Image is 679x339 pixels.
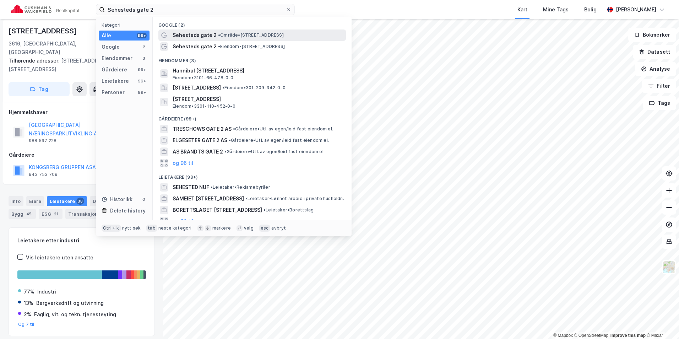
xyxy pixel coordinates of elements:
[173,183,209,192] span: SEHESTED NUF
[9,82,70,96] button: Tag
[628,28,676,42] button: Bokmerker
[610,333,646,338] a: Improve this map
[212,225,231,231] div: markere
[173,103,235,109] span: Eiendom • 3301-110-452-0-0
[9,25,78,37] div: [STREET_ADDRESS]
[271,225,286,231] div: avbryt
[211,184,213,190] span: •
[146,225,157,232] div: tab
[218,32,284,38] span: Område • [STREET_ADDRESS]
[9,196,23,206] div: Info
[39,209,63,219] div: ESG
[9,56,149,74] div: [STREET_ADDRESS], [STREET_ADDRESS]
[211,184,270,190] span: Leietaker • Reklamebyråer
[245,196,248,201] span: •
[24,310,31,319] div: 2%
[173,217,193,226] button: og 96 til
[153,17,352,29] div: Google (2)
[102,225,121,232] div: Ctrl + k
[633,45,676,59] button: Datasett
[643,96,676,110] button: Tags
[173,206,262,214] span: BORETTSLAGET [STREET_ADDRESS]
[635,62,676,76] button: Analyse
[245,196,344,201] span: Leietaker • Lønnet arbeid i private husholdn.
[102,22,150,28] div: Kategori
[105,4,286,15] input: Søk på adresse, matrikkel, gårdeiere, leietakere eller personer
[24,287,34,296] div: 77%
[36,299,104,307] div: Bergverksdrift og utvinning
[643,305,679,339] div: Kontrollprogram for chat
[141,197,147,202] div: 0
[25,210,33,217] div: 45
[218,44,220,49] span: •
[584,5,597,14] div: Bolig
[616,5,656,14] div: [PERSON_NAME]
[543,5,569,14] div: Mine Tags
[137,78,147,84] div: 99+
[90,196,125,206] div: Datasett
[229,138,231,143] span: •
[102,195,132,204] div: Historikk
[153,111,352,123] div: Gårdeiere (99+)
[18,322,34,327] button: Og 7 til
[224,149,325,155] span: Gårdeiere • Utl. av egen/leid fast eiendom el.
[244,225,254,231] div: velg
[47,196,87,206] div: Leietakere
[102,65,127,74] div: Gårdeiere
[233,126,333,132] span: Gårdeiere • Utl. av egen/leid fast eiendom el.
[137,90,147,95] div: 99+
[218,44,285,49] span: Eiendom • [STREET_ADDRESS]
[9,39,114,56] div: 3616, [GEOGRAPHIC_DATA], [GEOGRAPHIC_DATA]
[102,77,129,85] div: Leietakere
[153,169,352,182] div: Leietakere (99+)
[173,147,223,156] span: AS BRANDTS GATE 2
[11,5,79,15] img: cushman-wakefield-realkapital-logo.202ea83816669bd177139c58696a8fa1.svg
[173,194,244,203] span: SAMEIET [STREET_ADDRESS]
[9,209,36,219] div: Bygg
[29,138,56,144] div: 988 597 228
[102,43,120,51] div: Google
[102,54,132,63] div: Eiendommer
[553,333,573,338] a: Mapbox
[264,207,266,212] span: •
[173,75,234,81] span: Eiendom • 3101-66-478-0-0
[141,44,147,50] div: 2
[517,5,527,14] div: Kart
[173,125,232,133] span: TRESCHOWS GATE 2 AS
[264,207,314,213] span: Leietaker • Borettslag
[110,206,146,215] div: Delete history
[259,225,270,232] div: esc
[173,42,217,51] span: Sehesteds gate 2
[9,58,61,64] span: Tilhørende adresser:
[173,31,217,39] span: Sehesteds gate 2
[24,299,33,307] div: 13%
[173,159,193,167] button: og 96 til
[137,67,147,72] div: 99+
[29,172,58,177] div: 943 753 709
[173,66,343,75] span: Hannibal [STREET_ADDRESS]
[158,225,192,231] div: neste kategori
[229,138,329,143] span: Gårdeiere • Utl. av egen/leid fast eiendom el.
[218,32,220,38] span: •
[122,225,141,231] div: nytt søk
[34,310,116,319] div: Faglig, vit. og tekn. tjenesteyting
[173,136,227,145] span: ELGESETER GATE 2 AS
[643,305,679,339] iframe: Chat Widget
[102,88,125,97] div: Personer
[102,31,111,40] div: Alle
[141,55,147,61] div: 3
[222,85,224,90] span: •
[37,287,56,296] div: Industri
[662,260,676,274] img: Z
[224,149,227,154] span: •
[26,196,44,206] div: Eiere
[17,236,146,245] div: Leietakere etter industri
[574,333,609,338] a: OpenStreetMap
[642,79,676,93] button: Filter
[9,151,154,159] div: Gårdeiere
[53,210,60,217] div: 21
[76,198,84,205] div: 38
[173,84,221,92] span: [STREET_ADDRESS]
[153,52,352,65] div: Eiendommer (3)
[137,33,147,38] div: 99+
